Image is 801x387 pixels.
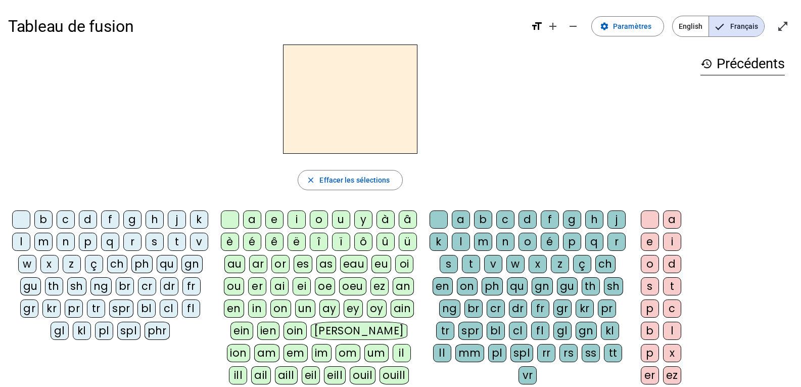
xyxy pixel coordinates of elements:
div: br [464,299,483,318]
div: en [224,299,244,318]
div: h [146,210,164,229]
div: ë [288,233,306,251]
div: s [440,255,458,273]
mat-icon: add [547,20,559,32]
div: ouill [380,366,408,384]
h1: Tableau de fusion [8,10,523,42]
div: er [641,366,659,384]
div: or [271,255,290,273]
div: ein [230,322,253,340]
div: qu [507,277,528,295]
mat-icon: open_in_full [777,20,789,32]
div: tt [604,344,622,362]
div: em [284,344,308,362]
div: ar [249,255,267,273]
div: ç [573,255,591,273]
div: spl [117,322,140,340]
div: vr [519,366,537,384]
div: u [332,210,350,229]
div: ain [391,299,414,318]
div: s [146,233,164,251]
div: é [541,233,559,251]
div: b [34,210,53,229]
div: gr [553,299,572,318]
div: bl [487,322,505,340]
div: ph [482,277,503,295]
div: è [221,233,239,251]
div: aill [275,366,298,384]
div: spr [109,299,133,318]
div: cl [160,299,178,318]
div: p [641,344,659,362]
div: g [563,210,581,229]
div: b [474,210,492,229]
div: eil [302,366,320,384]
div: sh [604,277,623,295]
mat-icon: settings [600,22,609,31]
div: dr [160,277,178,295]
button: Diminuer la taille de la police [563,16,583,36]
div: ez [370,277,389,295]
div: n [57,233,75,251]
div: ch [107,255,127,273]
div: z [551,255,569,273]
div: cl [509,322,527,340]
div: ay [319,299,340,318]
div: phr [145,322,170,340]
span: Effacer les sélections [319,174,390,186]
div: um [364,344,389,362]
mat-icon: format_size [531,20,543,32]
div: c [57,210,75,229]
div: il [393,344,411,362]
div: ng [439,299,460,318]
div: v [484,255,502,273]
div: ail [251,366,271,384]
div: fr [182,277,201,295]
div: k [190,210,208,229]
div: kr [576,299,594,318]
span: Français [709,16,764,36]
div: gu [557,277,578,295]
div: s [641,277,659,295]
div: oeu [339,277,366,295]
div: ü [399,233,417,251]
div: â [399,210,417,229]
div: k [430,233,448,251]
div: i [663,233,681,251]
div: g [123,210,142,229]
div: on [457,277,478,295]
div: qu [157,255,177,273]
mat-icon: close [306,176,315,185]
div: é [243,233,261,251]
div: w [18,255,36,273]
div: ô [354,233,372,251]
span: Paramètres [613,20,651,32]
div: d [79,210,97,229]
div: ou [224,277,244,295]
div: o [519,233,537,251]
button: Paramètres [591,16,664,36]
div: es [294,255,312,273]
div: gl [553,322,572,340]
div: oy [367,299,387,318]
div: z [63,255,81,273]
div: kl [601,322,619,340]
div: pl [95,322,113,340]
div: î [310,233,328,251]
div: a [663,210,681,229]
div: gn [532,277,553,295]
div: fr [531,299,549,318]
div: ill [229,366,247,384]
div: t [663,277,681,295]
div: cr [487,299,505,318]
div: y [354,210,372,229]
div: eu [371,255,391,273]
div: un [295,299,315,318]
div: t [168,233,186,251]
div: h [585,210,603,229]
div: au [224,255,245,273]
div: c [663,299,681,318]
div: cr [138,277,156,295]
div: gr [20,299,38,318]
div: in [248,299,266,318]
